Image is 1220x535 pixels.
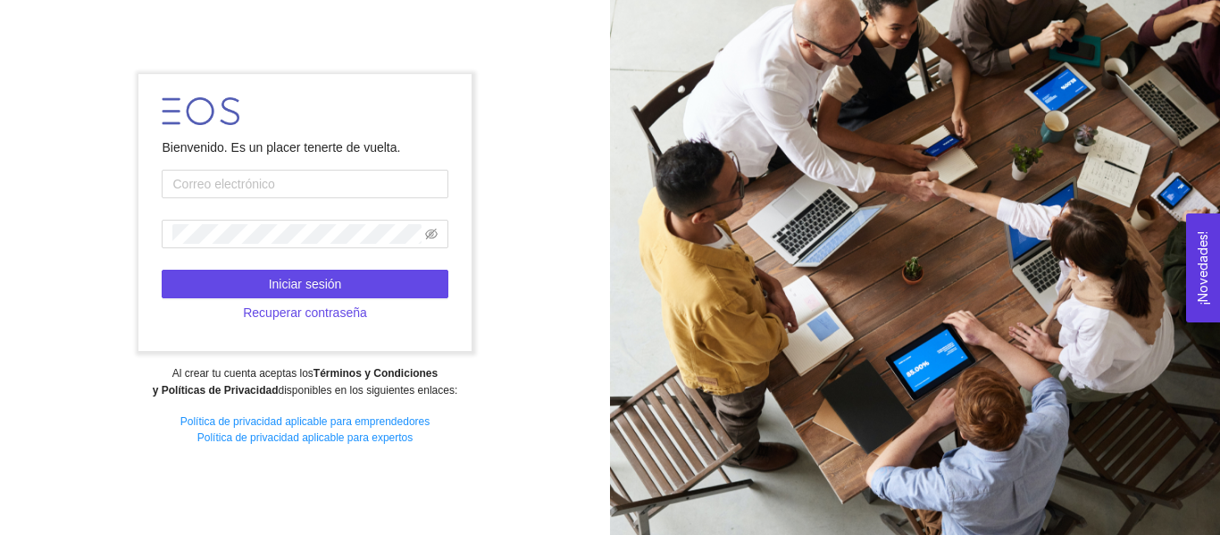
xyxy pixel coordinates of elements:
[269,274,342,294] span: Iniciar sesión
[162,305,447,320] a: Recuperar contraseña
[425,228,438,240] span: eye-invisible
[180,415,430,428] a: Política de privacidad aplicable para emprendedores
[162,170,447,198] input: Correo electrónico
[153,367,438,397] strong: Términos y Condiciones y Políticas de Privacidad
[1186,213,1220,322] button: Open Feedback Widget
[162,138,447,157] div: Bienvenido. Es un placer tenerte de vuelta.
[197,431,413,444] a: Política de privacidad aplicable para expertos
[162,270,447,298] button: Iniciar sesión
[12,365,597,399] div: Al crear tu cuenta aceptas los disponibles en los siguientes enlaces:
[162,97,239,125] img: LOGO
[162,298,447,327] button: Recuperar contraseña
[243,303,367,322] span: Recuperar contraseña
